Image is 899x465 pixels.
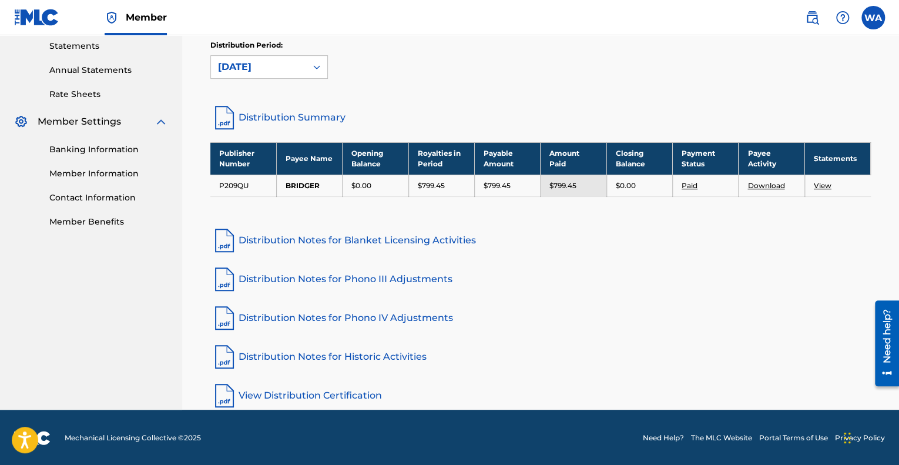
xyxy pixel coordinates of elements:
img: pdf [210,382,239,410]
span: Mechanical Licensing Collective © 2025 [65,433,201,443]
img: search [805,11,819,25]
img: expand [154,115,168,129]
img: MLC Logo [14,9,59,26]
td: BRIDGER [276,175,342,196]
td: P209QU [210,175,276,196]
a: Contact Information [49,192,168,204]
span: Member Settings [38,115,121,129]
img: pdf [210,265,239,293]
th: Statements [804,142,870,175]
img: logo [14,431,51,445]
a: Annual Statements [49,64,168,76]
a: The MLC Website [691,433,752,443]
a: Need Help? [643,433,684,443]
img: Top Rightsholder [105,11,119,25]
a: Member Information [49,168,168,180]
th: Publisher Number [210,142,276,175]
a: Portal Terms of Use [759,433,828,443]
a: Privacy Policy [835,433,885,443]
iframe: Resource Center [866,296,899,390]
p: $799.45 [549,180,576,191]
th: Amount Paid [541,142,606,175]
img: help [836,11,850,25]
a: Rate Sheets [49,88,168,101]
a: Distribution Notes for Blanket Licensing Activities [210,226,871,255]
a: View Distribution Certification [210,382,871,410]
a: Distribution Notes for Phono IV Adjustments [210,304,871,332]
a: Download [747,181,784,190]
p: $799.45 [484,180,511,191]
img: distribution-summary-pdf [210,103,239,132]
div: Widget de chat [840,409,899,465]
div: [DATE] [218,60,299,74]
th: Payee Activity [739,142,804,175]
a: Member Benefits [49,216,168,228]
img: pdf [210,304,239,332]
a: Distribution Summary [210,103,871,132]
p: $799.45 [418,180,445,191]
div: Glisser [844,420,851,456]
th: Royalties in Period [408,142,474,175]
a: Distribution Notes for Historic Activities [210,343,871,371]
iframe: Chat Widget [840,409,899,465]
th: Closing Balance [606,142,672,175]
th: Payable Amount [474,142,540,175]
a: View [814,181,831,190]
div: Help [831,6,854,29]
p: Distribution Period: [210,40,328,51]
a: Distribution Notes for Phono III Adjustments [210,265,871,293]
p: $0.00 [351,180,371,191]
p: $0.00 [616,180,636,191]
div: User Menu [861,6,885,29]
img: pdf [210,343,239,371]
a: Statements [49,40,168,52]
th: Payee Name [276,142,342,175]
img: Member Settings [14,115,28,129]
img: pdf [210,226,239,255]
a: Paid [682,181,697,190]
th: Payment Status [672,142,738,175]
span: Member [126,11,167,24]
a: Banking Information [49,143,168,156]
a: Public Search [800,6,824,29]
th: Opening Balance [343,142,408,175]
